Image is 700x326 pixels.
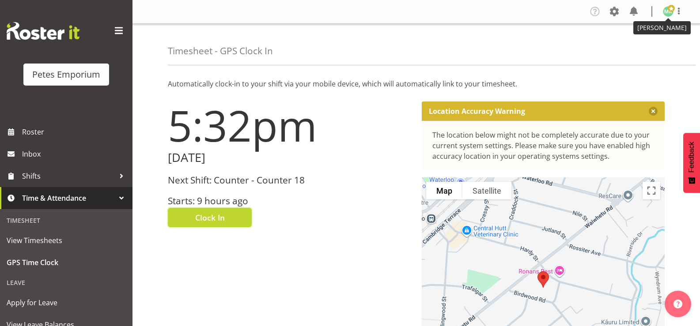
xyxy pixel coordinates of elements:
[168,151,411,165] h2: [DATE]
[168,79,665,89] p: Automatically clock-in to your shift via your mobile device, which will automatically link to you...
[649,107,658,116] button: Close message
[7,22,79,40] img: Rosterit website logo
[22,147,128,161] span: Inbox
[432,130,655,161] div: The location below might not be completely accurate due to your current system settings. Please m...
[22,191,115,205] span: Time & Attendance
[674,300,682,308] img: help-xxl-2.png
[462,182,511,199] button: Show satellite imagery
[168,46,273,56] h4: Timesheet - GPS Clock In
[32,68,100,81] div: Petes Emporium
[22,125,128,139] span: Roster
[663,6,674,17] img: melanie-richardson713.jpg
[195,212,225,223] span: Clock In
[688,142,696,172] span: Feedback
[168,175,411,185] h3: Next Shift: Counter - Counter 18
[2,274,130,292] div: Leave
[643,182,660,199] button: Toggle fullscreen view
[7,256,126,269] span: GPS Time Clock
[7,234,126,247] span: View Timesheets
[2,292,130,314] a: Apply for Leave
[683,133,700,193] button: Feedback - Show survey
[22,169,115,183] span: Shifts
[2,229,130,251] a: View Timesheets
[7,296,126,309] span: Apply for Leave
[168,101,411,149] h1: 5:32pm
[429,107,525,116] p: Location Accuracy Warning
[2,251,130,274] a: GPS Time Clock
[426,182,462,199] button: Show street map
[168,196,411,206] h3: Starts: 9 hours ago
[168,208,252,227] button: Clock In
[2,211,130,229] div: Timesheet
